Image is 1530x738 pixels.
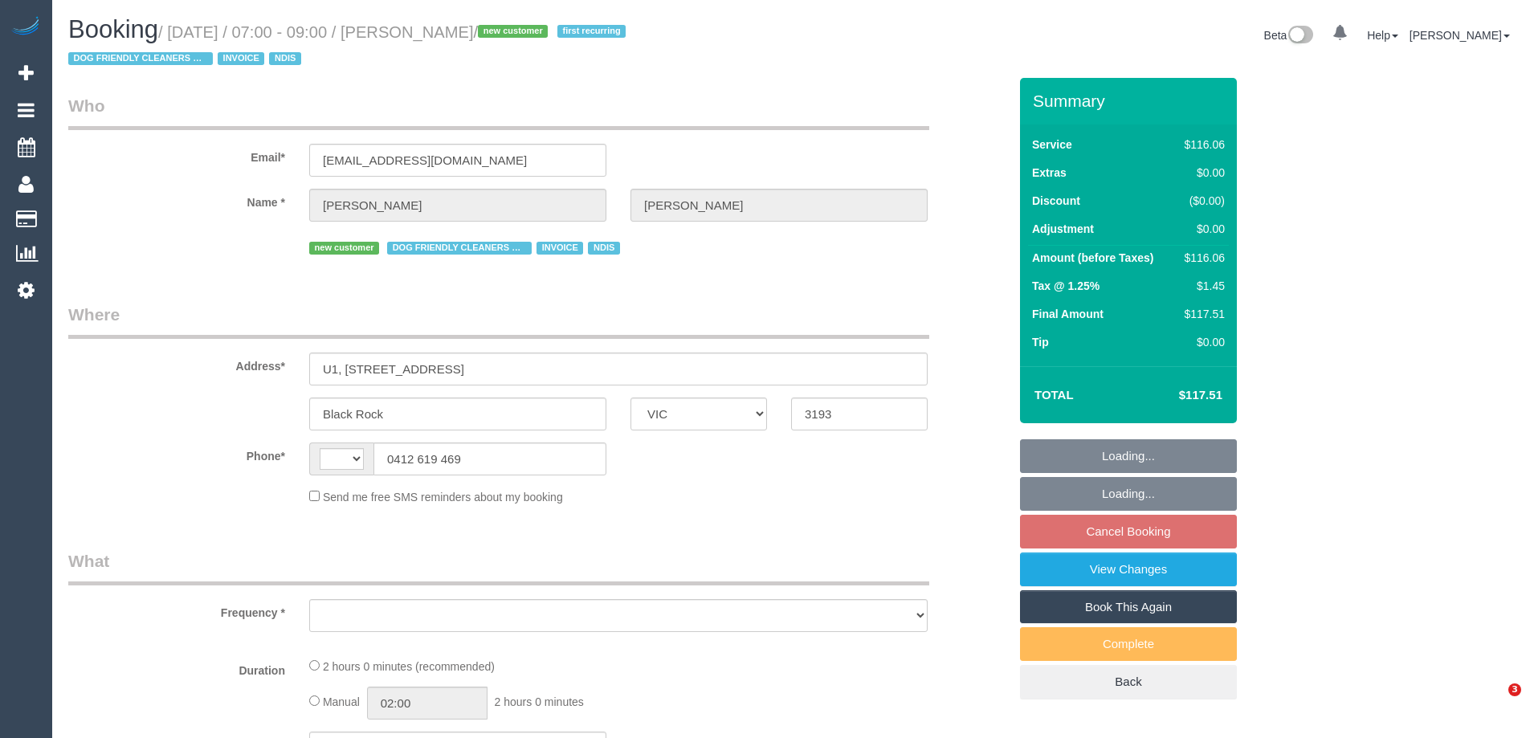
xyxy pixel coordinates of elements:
[68,52,213,65] span: DOG FRIENDLY CLEANERS ONLY
[630,189,928,222] input: Last Name*
[1034,388,1074,402] strong: Total
[1367,29,1398,42] a: Help
[588,242,619,255] span: NDIS
[1178,165,1225,181] div: $0.00
[1178,250,1225,266] div: $116.06
[323,660,495,673] span: 2 hours 0 minutes (recommended)
[323,695,360,708] span: Manual
[1178,137,1225,153] div: $116.06
[557,25,626,38] span: first recurring
[56,442,297,464] label: Phone*
[10,16,42,39] img: Automaid Logo
[68,549,929,585] legend: What
[1410,29,1510,42] a: [PERSON_NAME]
[56,657,297,679] label: Duration
[323,491,563,504] span: Send me free SMS reminders about my booking
[309,242,379,255] span: new customer
[1178,334,1225,350] div: $0.00
[1178,193,1225,209] div: ($0.00)
[56,599,297,621] label: Frequency *
[1032,334,1049,350] label: Tip
[269,52,300,65] span: NDIS
[1131,389,1222,402] h4: $117.51
[478,25,548,38] span: new customer
[218,52,264,65] span: INVOICE
[1032,137,1072,153] label: Service
[68,23,630,68] small: / [DATE] / 07:00 - 09:00 / [PERSON_NAME]
[791,398,928,430] input: Post Code*
[1508,683,1521,696] span: 3
[495,695,584,708] span: 2 hours 0 minutes
[1033,92,1229,110] h3: Summary
[309,144,606,177] input: Email*
[56,189,297,210] label: Name *
[68,15,158,43] span: Booking
[56,144,297,165] label: Email*
[1178,306,1225,322] div: $117.51
[56,353,297,374] label: Address*
[1178,278,1225,294] div: $1.45
[1032,193,1080,209] label: Discount
[1178,221,1225,237] div: $0.00
[1020,552,1237,586] a: View Changes
[1032,278,1100,294] label: Tax @ 1.25%
[387,242,532,255] span: DOG FRIENDLY CLEANERS ONLY
[1032,165,1067,181] label: Extras
[68,94,929,130] legend: Who
[309,398,606,430] input: Suburb*
[537,242,583,255] span: INVOICE
[1032,221,1094,237] label: Adjustment
[373,442,606,475] input: Phone*
[1287,26,1313,47] img: New interface
[1475,683,1514,722] iframe: Intercom live chat
[1020,665,1237,699] a: Back
[309,189,606,222] input: First Name*
[1032,306,1104,322] label: Final Amount
[1020,590,1237,624] a: Book This Again
[1032,250,1153,266] label: Amount (before Taxes)
[1264,29,1314,42] a: Beta
[68,303,929,339] legend: Where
